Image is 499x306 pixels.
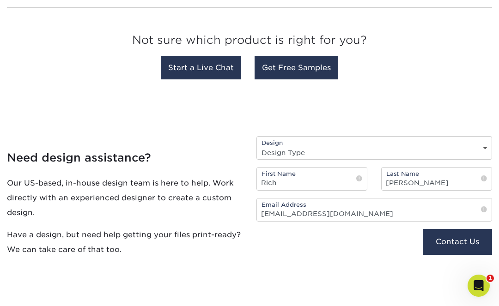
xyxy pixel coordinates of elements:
[487,275,494,282] span: 1
[7,176,243,220] p: Our US-based, in-house design team is here to help. Work directly with an experienced designer to...
[255,56,338,79] a: Get Free Samples
[7,151,243,165] h4: Need design assistance?
[2,278,79,303] iframe: Google Customer Reviews
[423,229,492,255] button: Contact Us
[256,229,397,265] iframe: reCAPTCHA
[7,228,243,257] p: Have a design, but need help getting your files print-ready? We can take care of that too.
[7,26,492,58] h3: Not sure which product is right for you?
[468,275,490,297] iframe: Intercom live chat
[161,56,241,79] a: Start a Live Chat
